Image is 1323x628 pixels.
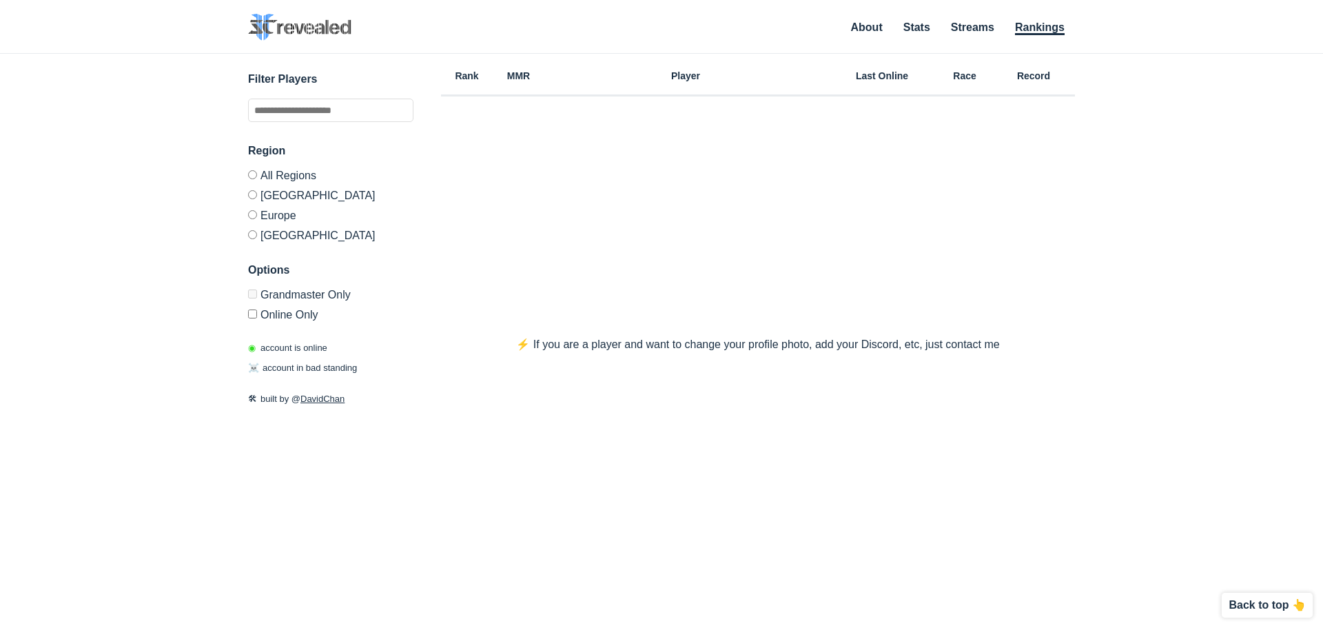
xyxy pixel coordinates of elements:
[248,205,413,225] label: Europe
[1015,21,1065,35] a: Rankings
[248,225,413,241] label: [GEOGRAPHIC_DATA]
[851,21,883,33] a: About
[248,143,413,159] h3: Region
[248,190,257,199] input: [GEOGRAPHIC_DATA]
[903,21,930,33] a: Stats
[248,363,259,373] span: ☠️
[493,71,544,81] h6: MMR
[951,21,994,33] a: Streams
[248,343,256,353] span: ◉
[441,71,493,81] h6: Rank
[248,71,413,88] h3: Filter Players
[248,392,413,406] p: built by @
[248,290,413,304] label: Only Show accounts currently in Grandmaster
[248,14,351,41] img: SC2 Revealed
[827,71,937,81] h6: Last Online
[1229,600,1306,611] p: Back to top 👆
[489,336,1027,353] p: ⚡️ If you are a player and want to change your profile photo, add your Discord, etc, just contact me
[248,185,413,205] label: [GEOGRAPHIC_DATA]
[248,341,327,355] p: account is online
[248,290,257,298] input: Grandmaster Only
[992,71,1075,81] h6: Record
[937,71,992,81] h6: Race
[248,230,257,239] input: [GEOGRAPHIC_DATA]
[248,210,257,219] input: Europe
[248,170,413,185] label: All Regions
[248,394,257,404] span: 🛠
[248,262,413,278] h3: Options
[248,304,413,321] label: Only show accounts currently laddering
[300,394,345,404] a: DavidChan
[248,170,257,179] input: All Regions
[248,310,257,318] input: Online Only
[248,361,357,375] p: account in bad standing
[544,71,827,81] h6: Player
